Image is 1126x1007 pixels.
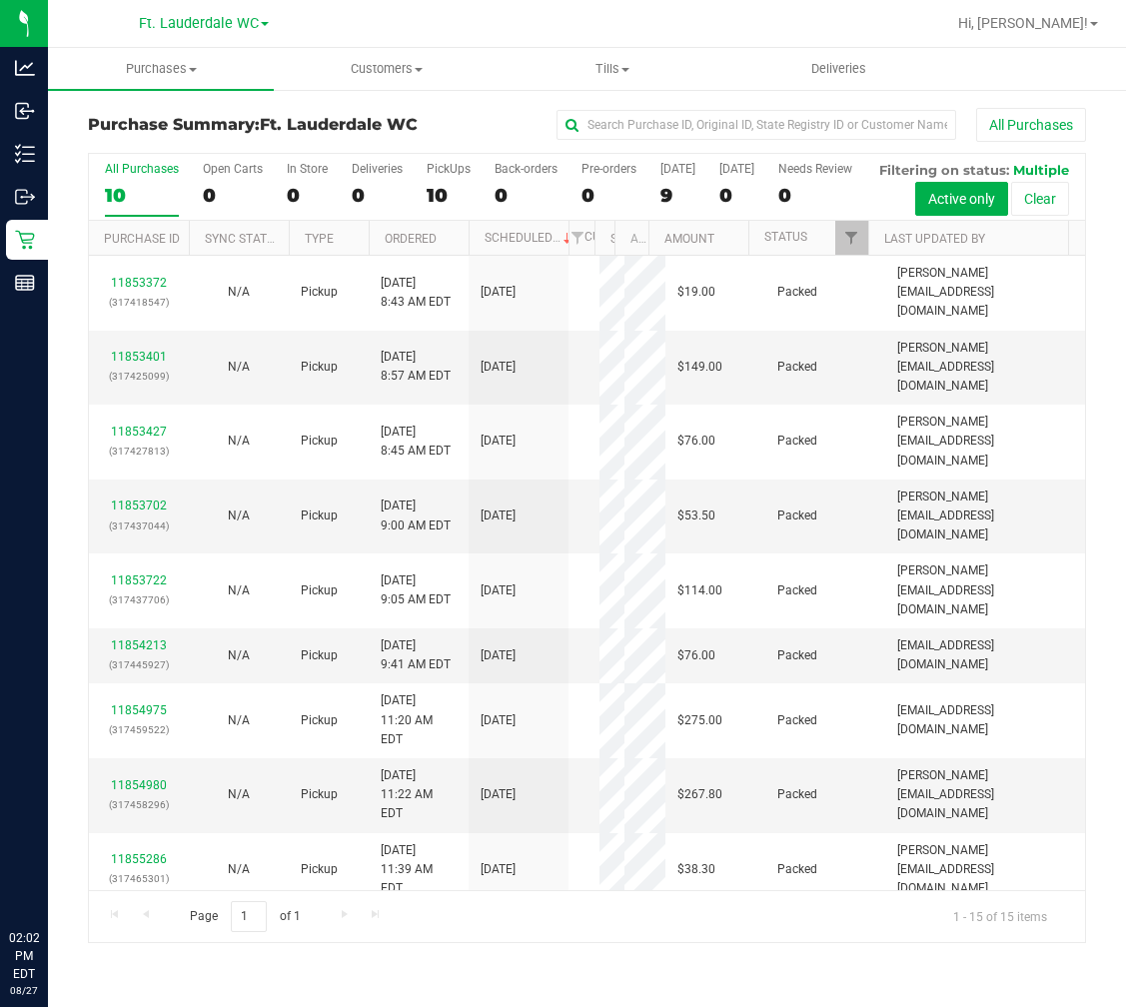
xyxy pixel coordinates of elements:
span: [PERSON_NAME][EMAIL_ADDRESS][DOMAIN_NAME] [897,413,1073,471]
span: Pickup [301,283,338,302]
span: $114.00 [677,581,722,600]
div: In Store [287,162,328,176]
span: [DATE] [481,358,516,377]
span: 1 - 15 of 15 items [937,901,1063,931]
a: Scheduled [485,231,575,245]
span: Pickup [301,860,338,879]
span: [PERSON_NAME][EMAIL_ADDRESS][DOMAIN_NAME] [897,488,1073,545]
span: Multiple [1013,162,1069,178]
span: Not Applicable [228,285,250,299]
span: $53.50 [677,506,715,525]
a: 11853722 [111,573,167,587]
div: 10 [105,184,179,207]
span: [DATE] [481,432,516,451]
div: 0 [719,184,754,207]
span: Packed [777,581,817,600]
a: Filter [561,221,593,255]
span: [DATE] [481,283,516,302]
div: 9 [660,184,695,207]
span: [DATE] [481,646,516,665]
input: 1 [231,901,267,932]
span: [DATE] [481,785,516,804]
a: Purchases [48,48,274,90]
div: 0 [495,184,558,207]
span: Pickup [301,785,338,804]
span: Ft. Lauderdale WC [139,15,259,32]
button: Clear [1011,182,1069,216]
span: [DATE] 8:43 AM EDT [381,274,451,312]
span: Ft. Lauderdale WC [260,115,418,134]
inline-svg: Reports [15,273,35,293]
iframe: Resource center [20,847,80,907]
p: (317465301) [101,869,177,888]
span: [DATE] 9:00 AM EDT [381,497,451,534]
a: State Registry ID [610,232,715,246]
button: N/A [228,432,250,451]
span: $19.00 [677,283,715,302]
span: [PERSON_NAME][EMAIL_ADDRESS][DOMAIN_NAME] [897,841,1073,899]
p: 02:02 PM EDT [9,929,39,983]
span: Filtering on status: [879,162,1009,178]
p: 08/27 [9,983,39,998]
span: Not Applicable [228,583,250,597]
span: [DATE] 8:45 AM EDT [381,423,451,461]
a: Last Updated By [884,232,985,246]
a: 11853702 [111,499,167,512]
p: (317425099) [101,367,177,386]
span: Pickup [301,646,338,665]
div: Back-orders [495,162,558,176]
span: Not Applicable [228,787,250,801]
span: Customers [275,60,499,78]
div: PickUps [427,162,471,176]
span: Pickup [301,711,338,730]
div: Pre-orders [581,162,636,176]
inline-svg: Inbound [15,101,35,121]
iframe: Resource center unread badge [59,844,83,868]
span: Packed [777,283,817,302]
h3: Purchase Summary: [88,116,421,134]
span: $38.30 [677,860,715,879]
span: [DATE] 9:41 AM EDT [381,636,451,674]
span: Not Applicable [228,360,250,374]
a: 11854213 [111,638,167,652]
a: 11855286 [111,852,167,866]
a: 11853401 [111,350,167,364]
a: Deliveries [725,48,951,90]
span: Packed [777,785,817,804]
button: N/A [228,785,250,804]
p: (317445927) [101,655,177,674]
a: Amount [664,232,714,246]
button: N/A [228,506,250,525]
div: 0 [203,184,263,207]
p: (317459522) [101,720,177,739]
button: All Purchases [976,108,1086,142]
inline-svg: Retail [15,230,35,250]
span: Deliveries [784,60,893,78]
a: Purchase ID [104,232,180,246]
div: Deliveries [352,162,403,176]
span: Not Applicable [228,713,250,727]
span: Tills [501,60,724,78]
span: [EMAIL_ADDRESS][DOMAIN_NAME] [897,701,1073,739]
span: Not Applicable [228,648,250,662]
span: [PERSON_NAME][EMAIL_ADDRESS][DOMAIN_NAME] [897,339,1073,397]
a: 11853427 [111,425,167,439]
div: 0 [581,184,636,207]
span: [DATE] 11:22 AM EDT [381,766,457,824]
span: $149.00 [677,358,722,377]
button: N/A [228,581,250,600]
p: (317458296) [101,795,177,814]
inline-svg: Analytics [15,58,35,78]
span: Packed [777,506,817,525]
span: [EMAIL_ADDRESS][DOMAIN_NAME] [897,636,1073,674]
span: [DATE] [481,581,516,600]
span: Purchases [48,60,274,78]
a: Ordered [385,232,437,246]
th: Address [614,221,648,256]
a: Filter [835,221,868,255]
span: $76.00 [677,646,715,665]
span: Packed [777,646,817,665]
span: [DATE] 8:57 AM EDT [381,348,451,386]
span: Packed [777,711,817,730]
p: (317437044) [101,516,177,535]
